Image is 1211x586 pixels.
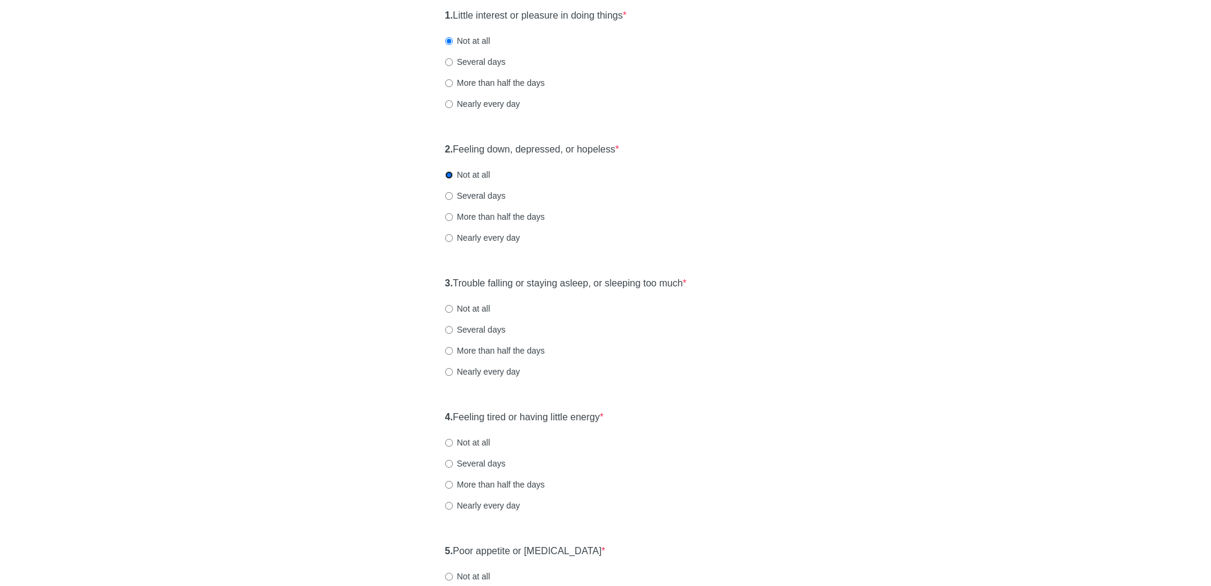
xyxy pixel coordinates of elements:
[445,500,520,512] label: Nearly every day
[445,368,453,376] input: Nearly every day
[445,502,453,510] input: Nearly every day
[445,211,545,223] label: More than half the days
[445,213,453,221] input: More than half the days
[445,303,490,315] label: Not at all
[445,58,453,66] input: Several days
[445,439,453,447] input: Not at all
[445,345,545,357] label: More than half the days
[445,100,453,108] input: Nearly every day
[445,10,453,20] strong: 1.
[445,411,604,424] label: Feeling tired or having little energy
[445,366,520,378] label: Nearly every day
[445,77,545,89] label: More than half the days
[445,326,453,334] input: Several days
[445,570,490,582] label: Not at all
[445,190,506,202] label: Several days
[445,545,605,558] label: Poor appetite or [MEDICAL_DATA]
[445,171,453,179] input: Not at all
[445,169,490,181] label: Not at all
[445,98,520,110] label: Nearly every day
[445,232,520,244] label: Nearly every day
[445,278,453,288] strong: 3.
[445,479,545,491] label: More than half the days
[445,347,453,355] input: More than half the days
[445,412,453,422] strong: 4.
[445,9,627,23] label: Little interest or pleasure in doing things
[445,79,453,87] input: More than half the days
[445,143,619,157] label: Feeling down, depressed, or hopeless
[445,35,490,47] label: Not at all
[445,37,453,45] input: Not at all
[445,458,506,470] label: Several days
[445,56,506,68] label: Several days
[445,144,453,154] strong: 2.
[445,324,506,336] label: Several days
[445,546,453,556] strong: 5.
[445,436,490,449] label: Not at all
[445,277,687,291] label: Trouble falling or staying asleep, or sleeping too much
[445,305,453,313] input: Not at all
[445,573,453,581] input: Not at all
[445,481,453,489] input: More than half the days
[445,192,453,200] input: Several days
[445,234,453,242] input: Nearly every day
[445,460,453,468] input: Several days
